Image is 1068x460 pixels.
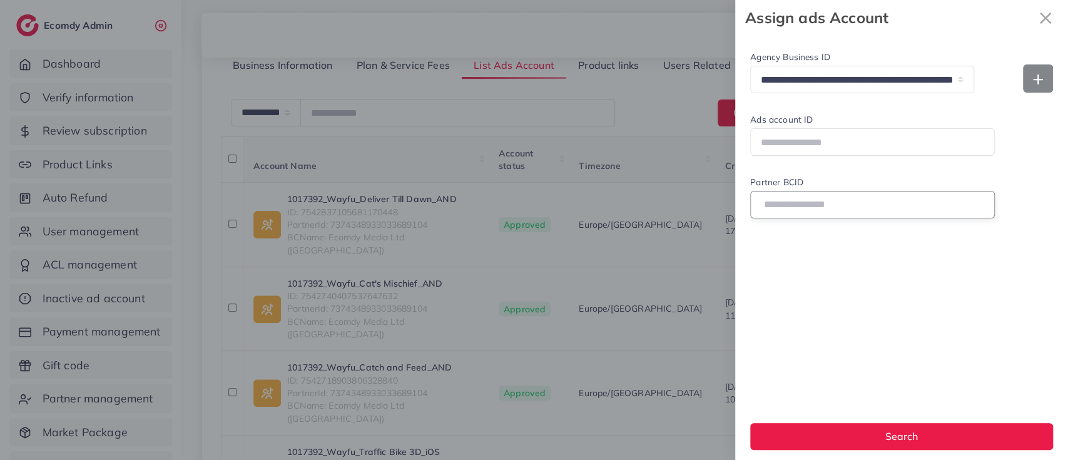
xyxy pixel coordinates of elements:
[745,7,1033,29] strong: Assign ads Account
[750,113,995,126] label: Ads account ID
[750,423,1053,450] button: Search
[750,176,995,188] label: Partner BCID
[885,430,918,442] span: Search
[750,51,974,63] label: Agency Business ID
[1033,5,1058,31] button: Close
[1033,6,1058,31] svg: x
[1033,74,1043,84] img: Add new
